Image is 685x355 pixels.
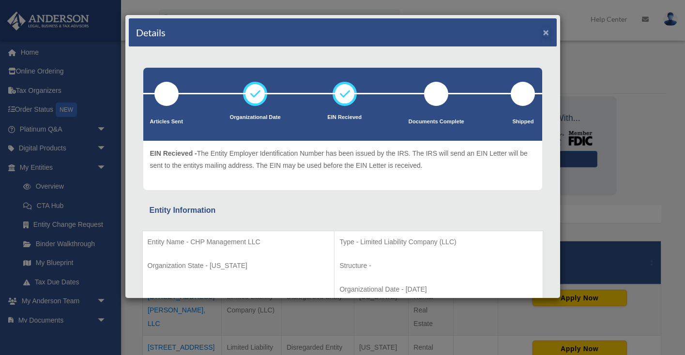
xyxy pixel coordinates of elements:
p: EIN Recieved [327,113,362,122]
p: The Entity Employer Identification Number has been issued by the IRS. The IRS will send an EIN Le... [150,148,535,171]
p: Articles Sent [150,117,183,127]
p: Structure - [339,260,537,272]
button: × [543,27,549,37]
div: Entity Information [150,204,536,217]
p: Entity Name - CHP Management LLC [148,236,330,248]
p: Type - Limited Liability Company (LLC) [339,236,537,248]
p: Organizational Date - [DATE] [339,283,537,296]
p: Organization State - [US_STATE] [148,260,330,272]
p: Shipped [511,117,535,127]
p: Organizational Date [230,113,281,122]
span: EIN Recieved - [150,149,197,157]
p: Documents Complete [409,117,464,127]
h4: Details [136,26,166,39]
